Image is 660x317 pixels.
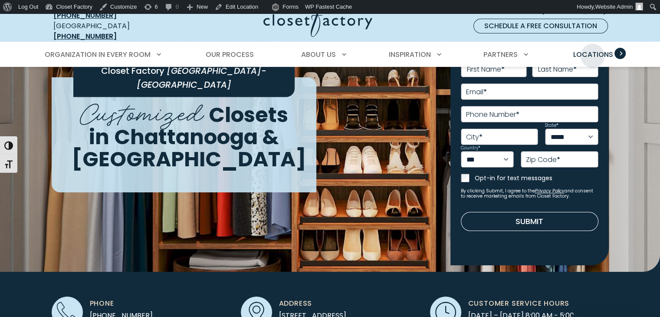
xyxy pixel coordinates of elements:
label: First Name [467,66,505,73]
div: [GEOGRAPHIC_DATA] [53,21,179,42]
span: About Us [301,50,336,59]
span: [GEOGRAPHIC_DATA]-[GEOGRAPHIC_DATA] [137,65,267,90]
a: [PHONE_NUMBER] [53,31,117,41]
span: Locations [573,50,613,59]
span: Partners [483,50,518,59]
span: in [89,122,109,152]
span: Phone [90,298,114,309]
span: Our Process [206,50,254,59]
label: Zip Code [526,156,560,163]
a: Schedule a Free Consultation [473,19,608,33]
label: Country [461,146,480,150]
span: Website Admin [595,3,633,10]
span: Organization in Every Room [45,50,151,59]
span: Chattanooga & [GEOGRAPHIC_DATA] [72,122,306,174]
span: Customized [80,91,204,131]
label: State [545,123,558,128]
img: Closet Factory Logo [263,5,372,37]
small: By clicking Submit, I agree to the and consent to receive marketing emails from Closet Factory. [461,188,598,199]
label: City [466,134,483,141]
label: Last Name [538,66,577,73]
button: Submit [461,212,598,231]
span: Closets [209,100,288,129]
a: [PHONE_NUMBER] [53,10,117,20]
span: Address [279,298,312,309]
nav: Primary Menu [39,43,622,67]
label: Email [466,89,487,96]
span: Inspiration [389,50,431,59]
span: Closet Factory [101,65,164,77]
label: Opt-in for text messages [475,174,598,182]
span: Customer Service Hours [468,298,570,309]
a: Privacy Policy [535,188,565,194]
label: Phone Number [466,111,519,118]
